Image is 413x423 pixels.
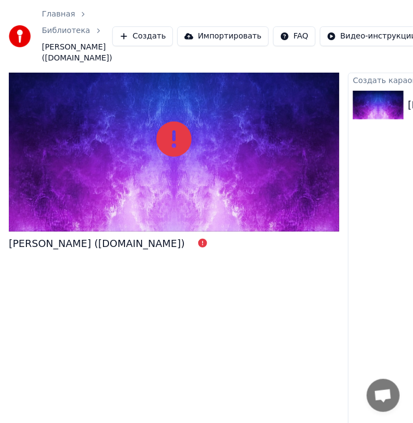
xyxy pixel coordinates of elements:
[42,42,112,64] span: [PERSON_NAME] ([DOMAIN_NAME])
[367,379,400,412] div: Открытый чат
[177,26,269,46] button: Импортировать
[9,25,31,47] img: youka
[42,9,112,64] nav: breadcrumb
[273,26,316,46] button: FAQ
[112,26,173,46] button: Создать
[42,25,90,36] a: Библиотека
[9,236,185,251] div: [PERSON_NAME] ([DOMAIN_NAME])
[42,9,75,20] a: Главная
